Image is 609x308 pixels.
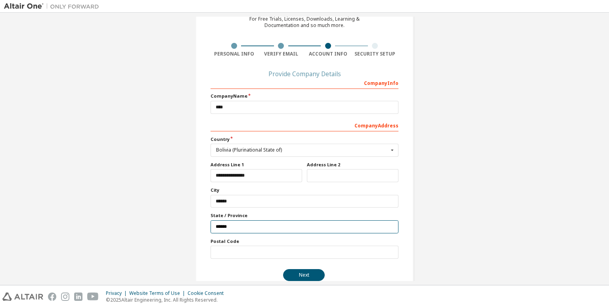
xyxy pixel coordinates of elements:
[211,187,398,193] label: City
[211,162,302,168] label: Address Line 1
[4,2,103,10] img: Altair One
[211,136,398,142] label: Country
[304,51,352,57] div: Account Info
[307,162,398,168] label: Address Line 2
[74,293,82,301] img: linkedin.svg
[249,16,360,29] div: For Free Trials, Licenses, Downloads, Learning & Documentation and so much more.
[188,290,228,296] div: Cookie Consent
[352,51,399,57] div: Security Setup
[129,290,188,296] div: Website Terms of Use
[211,119,398,131] div: Company Address
[211,93,398,99] label: Company Name
[211,212,398,219] label: State / Province
[2,293,43,301] img: altair_logo.svg
[211,71,398,76] div: Provide Company Details
[211,76,398,89] div: Company Info
[87,293,99,301] img: youtube.svg
[48,293,56,301] img: facebook.svg
[211,238,398,244] label: Postal Code
[283,269,325,281] button: Next
[211,51,258,57] div: Personal Info
[216,148,389,152] div: Bolivia (Plurinational State of)
[106,296,228,303] p: © 2025 Altair Engineering, Inc. All Rights Reserved.
[61,293,69,301] img: instagram.svg
[106,290,129,296] div: Privacy
[258,51,305,57] div: Verify Email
